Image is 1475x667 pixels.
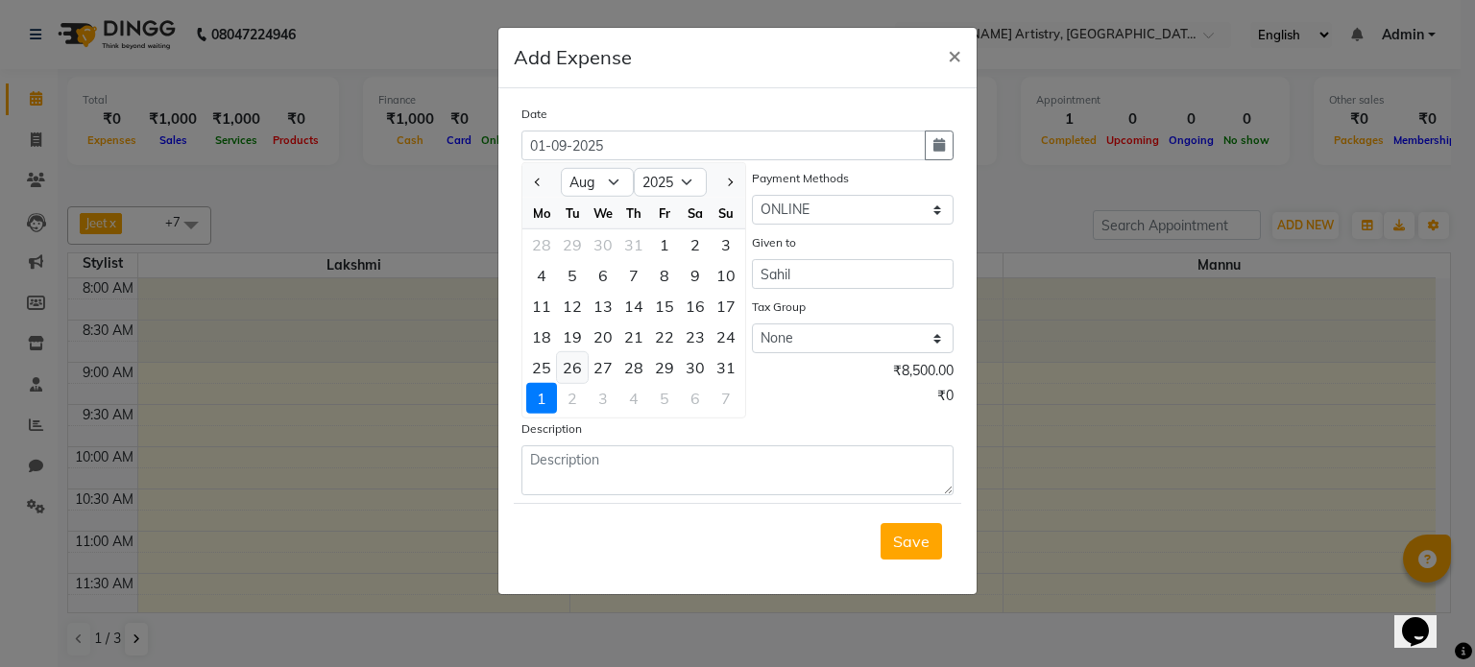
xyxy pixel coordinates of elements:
[1394,590,1456,648] iframe: chat widget
[530,167,546,198] button: Previous month
[521,420,582,438] label: Description
[680,260,711,291] div: Saturday, August 9, 2025
[649,322,680,352] div: Friday, August 22, 2025
[526,291,557,322] div: 11
[526,291,557,322] div: Monday, August 11, 2025
[557,352,588,383] div: 26
[521,106,547,123] label: Date
[557,229,588,260] div: 29
[588,229,618,260] div: Wednesday, July 30, 2025
[618,322,649,352] div: 21
[711,260,741,291] div: 10
[711,291,741,322] div: 17
[618,352,649,383] div: Thursday, August 28, 2025
[649,291,680,322] div: 15
[526,229,557,260] div: 28
[881,523,942,560] button: Save
[932,28,977,82] button: Close
[588,291,618,322] div: Wednesday, August 13, 2025
[526,198,557,228] div: Mo
[618,322,649,352] div: Thursday, August 21, 2025
[588,322,618,352] div: 20
[649,260,680,291] div: 8
[752,298,806,316] label: Tax Group
[680,352,711,383] div: 30
[514,43,632,72] h5: Add Expense
[526,352,557,383] div: 25
[711,260,741,291] div: Sunday, August 10, 2025
[557,198,588,228] div: Tu
[618,260,649,291] div: 7
[588,352,618,383] div: 27
[649,352,680,383] div: 29
[680,198,711,228] div: Sa
[680,229,711,260] div: Saturday, August 2, 2025
[526,260,557,291] div: Monday, August 4, 2025
[680,260,711,291] div: 9
[649,291,680,322] div: Friday, August 15, 2025
[711,352,741,383] div: 31
[711,322,741,352] div: Sunday, August 24, 2025
[711,229,741,260] div: 3
[649,229,680,260] div: 1
[526,383,557,414] div: Monday, September 1, 2025
[893,361,954,386] span: ₹8,500.00
[526,260,557,291] div: 4
[680,291,711,322] div: 16
[649,322,680,352] div: 22
[557,322,588,352] div: 19
[588,229,618,260] div: 30
[649,352,680,383] div: Friday, August 29, 2025
[557,260,588,291] div: Tuesday, August 5, 2025
[588,322,618,352] div: Wednesday, August 20, 2025
[680,229,711,260] div: 2
[526,352,557,383] div: Monday, August 25, 2025
[752,259,954,289] input: Given to
[557,229,588,260] div: Tuesday, July 29, 2025
[588,352,618,383] div: Wednesday, August 27, 2025
[680,352,711,383] div: Saturday, August 30, 2025
[618,198,649,228] div: Th
[557,291,588,322] div: Tuesday, August 12, 2025
[618,352,649,383] div: 28
[721,167,737,198] button: Next month
[680,322,711,352] div: 23
[588,260,618,291] div: Wednesday, August 6, 2025
[893,532,930,551] span: Save
[937,386,954,411] span: ₹0
[711,322,741,352] div: 24
[680,322,711,352] div: Saturday, August 23, 2025
[557,291,588,322] div: 12
[649,260,680,291] div: Friday, August 8, 2025
[711,198,741,228] div: Su
[618,291,649,322] div: 14
[711,229,741,260] div: Sunday, August 3, 2025
[526,229,557,260] div: Monday, July 28, 2025
[557,322,588,352] div: Tuesday, August 19, 2025
[557,260,588,291] div: 5
[588,198,618,228] div: We
[618,229,649,260] div: Thursday, July 31, 2025
[526,383,557,414] div: 1
[649,198,680,228] div: Fr
[526,322,557,352] div: Monday, August 18, 2025
[618,260,649,291] div: Thursday, August 7, 2025
[948,40,961,69] span: ×
[711,291,741,322] div: Sunday, August 17, 2025
[561,168,634,197] select: Select month
[557,352,588,383] div: Tuesday, August 26, 2025
[526,322,557,352] div: 18
[588,260,618,291] div: 6
[711,352,741,383] div: Sunday, August 31, 2025
[680,291,711,322] div: Saturday, August 16, 2025
[634,168,707,197] select: Select year
[588,291,618,322] div: 13
[618,229,649,260] div: 31
[649,229,680,260] div: Friday, August 1, 2025
[618,291,649,322] div: Thursday, August 14, 2025
[752,234,796,251] label: Given to
[752,170,849,187] label: Payment Methods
